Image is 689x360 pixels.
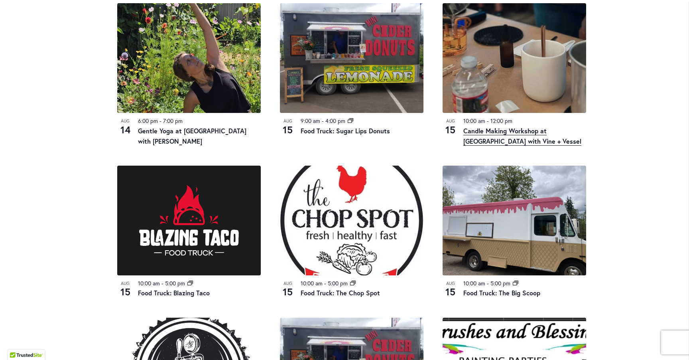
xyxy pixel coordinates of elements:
[165,279,185,287] time: 5:00 pm
[161,279,163,287] span: -
[117,166,261,275] img: Blazing Taco Food Truck
[117,3,261,113] img: e584ba9caeef8517f06b2e4325769a61
[138,279,160,287] time: 10:00 am
[325,117,345,125] time: 4:00 pm
[301,289,380,297] a: Food Truck: The Chop Spot
[138,117,158,125] time: 6:00 pm
[443,280,459,287] span: Aug
[280,280,296,287] span: Aug
[443,285,459,299] span: 15
[280,123,296,136] span: 15
[463,289,540,297] a: Food Truck: The Big Scoop
[280,3,423,113] img: Food Truck: Sugar Lips Apple Cider Donuts
[443,123,459,136] span: 15
[117,280,133,287] span: Aug
[443,166,586,275] img: Food Truck: The Big Scoop
[138,127,246,145] a: Gentle Yoga at [GEOGRAPHIC_DATA] with [PERSON_NAME]
[163,117,183,125] time: 7:00 pm
[117,285,133,299] span: 15
[463,127,581,146] a: Candle Making Workshop at [GEOGRAPHIC_DATA] with Vine + Vessel
[280,118,296,125] span: Aug
[463,279,485,287] time: 10:00 am
[324,279,326,287] span: -
[280,166,423,275] img: THE CHOP SPOT PDX – Food Truck
[301,117,320,125] time: 9:00 am
[301,127,390,135] a: Food Truck: Sugar Lips Donuts
[280,285,296,299] span: 15
[6,332,28,354] iframe: Launch Accessibility Center
[490,117,512,125] time: 12:00 pm
[117,118,133,125] span: Aug
[487,279,489,287] span: -
[487,117,489,125] span: -
[117,123,133,136] span: 14
[443,3,586,113] img: 93f53704220c201f2168fc261161dde5
[138,289,210,297] a: Food Truck: Blazing Taco
[490,279,510,287] time: 5:00 pm
[301,279,323,287] time: 10:00 am
[159,117,161,125] span: -
[443,118,459,125] span: Aug
[328,279,348,287] time: 5:00 pm
[463,117,485,125] time: 10:00 am
[322,117,324,125] span: -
